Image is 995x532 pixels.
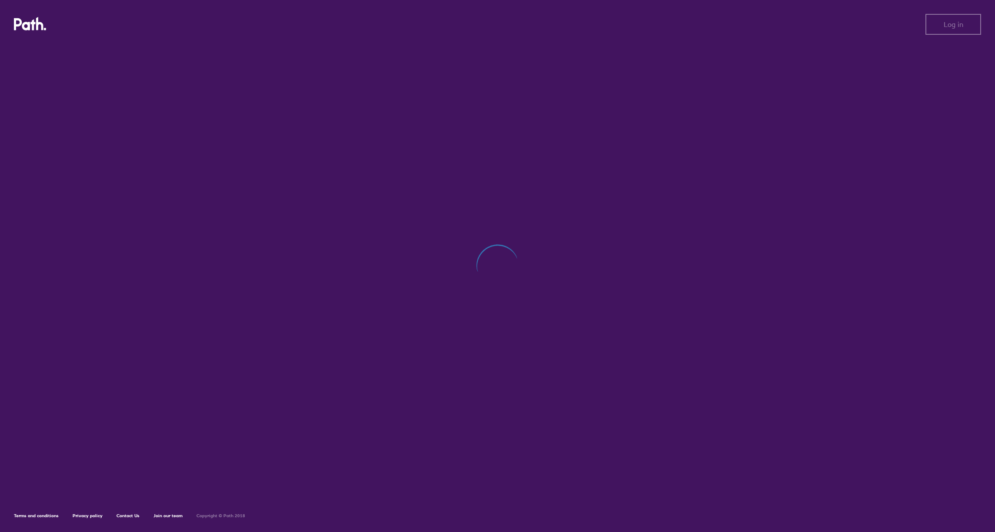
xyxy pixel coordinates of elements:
button: Log in [925,14,981,35]
h6: Copyright © Path 2018 [196,513,245,519]
a: Join our team [153,513,183,519]
span: Log in [944,20,963,28]
a: Terms and conditions [14,513,59,519]
a: Privacy policy [73,513,103,519]
a: Contact Us [116,513,140,519]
